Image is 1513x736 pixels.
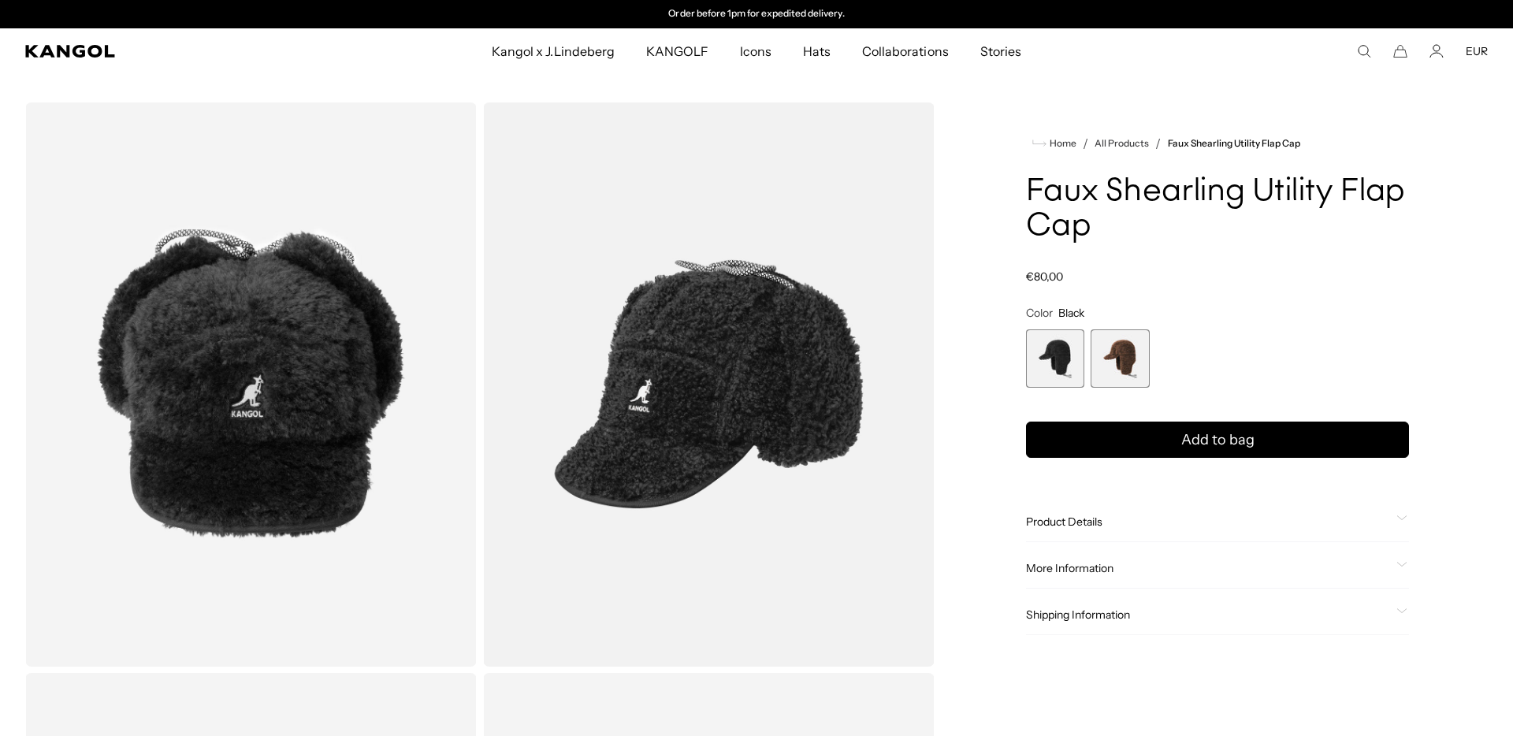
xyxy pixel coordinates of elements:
[1466,44,1488,58] button: EUR
[1393,44,1407,58] button: Cart
[1026,269,1063,284] span: €80,00
[1026,515,1390,529] span: Product Details
[1032,136,1076,151] a: Home
[724,28,787,74] a: Icons
[594,8,919,20] slideshow-component: Announcement bar
[1181,429,1255,451] span: Add to bag
[1046,138,1076,149] span: Home
[25,102,477,667] img: color-black
[1429,44,1444,58] a: Account
[1357,44,1371,58] summary: Search here
[1026,329,1084,388] label: Black
[25,45,325,58] a: Kangol
[862,28,948,74] span: Collaborations
[594,8,919,20] div: Announcement
[1026,306,1053,320] span: Color
[483,102,935,667] img: color-black
[1095,138,1149,149] a: All Products
[1026,561,1390,575] span: More Information
[492,28,615,74] span: Kangol x J.Lindeberg
[803,28,831,74] span: Hats
[1076,134,1088,153] li: /
[476,28,630,74] a: Kangol x J.Lindeberg
[1091,329,1149,388] label: Brown
[646,28,708,74] span: KANGOLF
[965,28,1037,74] a: Stories
[740,28,771,74] span: Icons
[1058,306,1084,320] span: Black
[594,8,919,20] div: 2 of 2
[1026,329,1084,388] div: 1 of 2
[1026,134,1409,153] nav: breadcrumbs
[846,28,964,74] a: Collaborations
[1026,608,1390,622] span: Shipping Information
[1149,134,1161,153] li: /
[668,8,844,20] p: Order before 1pm for expedited delivery.
[787,28,846,74] a: Hats
[630,28,724,74] a: KANGOLF
[980,28,1021,74] span: Stories
[1091,329,1149,388] div: 2 of 2
[1026,175,1409,244] h1: Faux Shearling Utility Flap Cap
[1026,422,1409,458] button: Add to bag
[1168,138,1301,149] a: Faux Shearling Utility Flap Cap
